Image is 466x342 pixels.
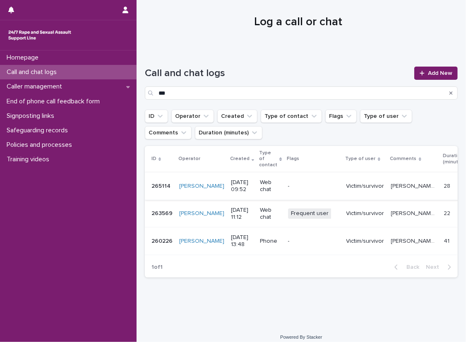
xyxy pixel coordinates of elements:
[414,67,458,80] a: Add New
[145,126,192,139] button: Comments
[288,208,332,219] span: Frequent user
[261,110,322,123] button: Type of contact
[151,236,174,245] p: 260226
[178,154,200,163] p: Operator
[288,238,340,245] p: -
[179,238,224,245] a: [PERSON_NAME]
[231,234,253,248] p: [DATE] 13:48
[231,179,253,193] p: [DATE] 09:52
[145,257,169,277] p: 1 of 1
[145,86,458,100] input: Search
[3,98,106,105] p: End of phone call feedback form
[388,263,423,271] button: Back
[391,236,439,245] p: Zoe, described experiencing sexual violence, explored feelings and operator gave emotional suppor...
[287,154,300,163] p: Flags
[391,181,439,190] p: Zoe, mentioned experiencing sexual violence and talked about the impacts, explored feelings and o...
[260,179,281,193] p: Web chat
[171,110,214,123] button: Operator
[428,70,452,76] span: Add New
[179,183,224,190] a: [PERSON_NAME]
[231,207,253,221] p: [DATE] 11:12
[3,155,56,163] p: Training videos
[346,238,384,245] p: Victim/survivor
[3,141,79,149] p: Policies and processes
[390,154,417,163] p: Comments
[346,183,384,190] p: Victim/survivor
[260,207,281,221] p: Web chat
[230,154,250,163] p: Created
[259,148,277,170] p: Type of contact
[145,67,409,79] h1: Call and chat logs
[288,183,340,190] p: -
[443,151,466,167] p: Duration (minutes)
[151,208,174,217] p: 263569
[325,110,357,123] button: Flags
[3,83,69,91] p: Caller management
[426,264,444,270] span: Next
[7,27,73,43] img: rhQMoQhaT3yELyF149Cw
[179,210,224,217] a: [PERSON_NAME]
[3,127,74,134] p: Safeguarding records
[145,15,452,29] h1: Log a call or chat
[195,126,262,139] button: Duration (minutes)
[151,154,156,163] p: ID
[401,264,419,270] span: Back
[444,208,452,217] p: 22
[423,263,458,271] button: Next
[145,110,168,123] button: ID
[444,181,452,190] p: 28
[3,68,63,76] p: Call and chat logs
[217,110,257,123] button: Created
[360,110,412,123] button: Type of user
[3,112,61,120] p: Signposting links
[346,210,384,217] p: Victim/survivor
[3,54,45,62] p: Homepage
[391,208,439,217] p: Zoe, chatter said "Im pregnant from being raped", "its fine", "they was upset", "he was upset wan...
[151,181,172,190] p: 265114
[346,154,376,163] p: Type of user
[260,238,281,245] p: Phone
[280,335,322,340] a: Powered By Stacker
[444,236,452,245] p: 41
